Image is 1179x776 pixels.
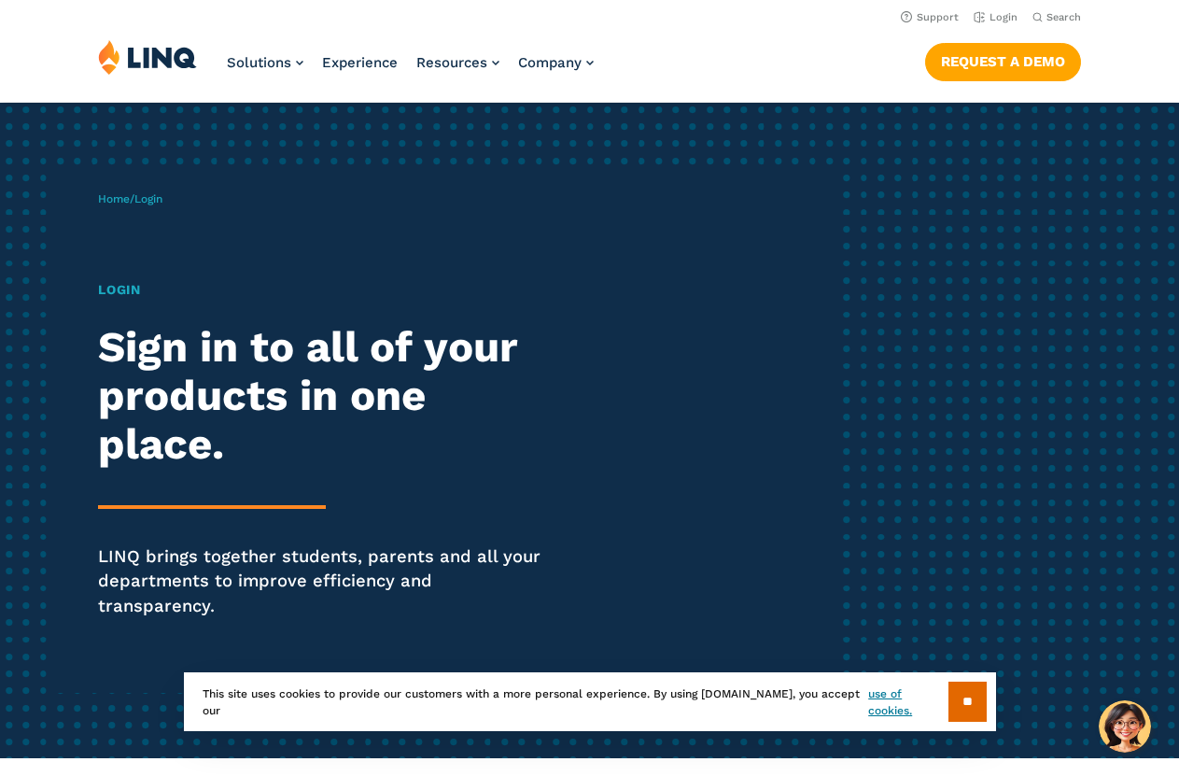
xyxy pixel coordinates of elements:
button: Hello, have a question? Let’s chat. [1099,700,1151,753]
a: use of cookies. [868,685,947,719]
nav: Button Navigation [925,39,1081,80]
a: Solutions [227,54,303,71]
img: LINQ | K‑12 Software [98,39,197,75]
span: Search [1046,11,1081,23]
nav: Primary Navigation [227,39,594,101]
a: Company [518,54,594,71]
a: Support [901,11,959,23]
h1: Login [98,280,553,300]
span: Resources [416,54,487,71]
button: Open Search Bar [1032,10,1081,24]
a: Home [98,192,130,205]
div: This site uses cookies to provide our customers with a more personal experience. By using [DOMAIN... [184,672,996,731]
span: Company [518,54,582,71]
p: LINQ brings together students, parents and all your departments to improve efficiency and transpa... [98,544,553,618]
a: Request a Demo [925,43,1081,80]
a: Resources [416,54,499,71]
span: / [98,192,162,205]
span: Solutions [227,54,291,71]
span: Login [134,192,162,205]
a: Login [974,11,1018,23]
h2: Sign in to all of your products in one place. [98,323,553,470]
a: Experience [322,54,398,71]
